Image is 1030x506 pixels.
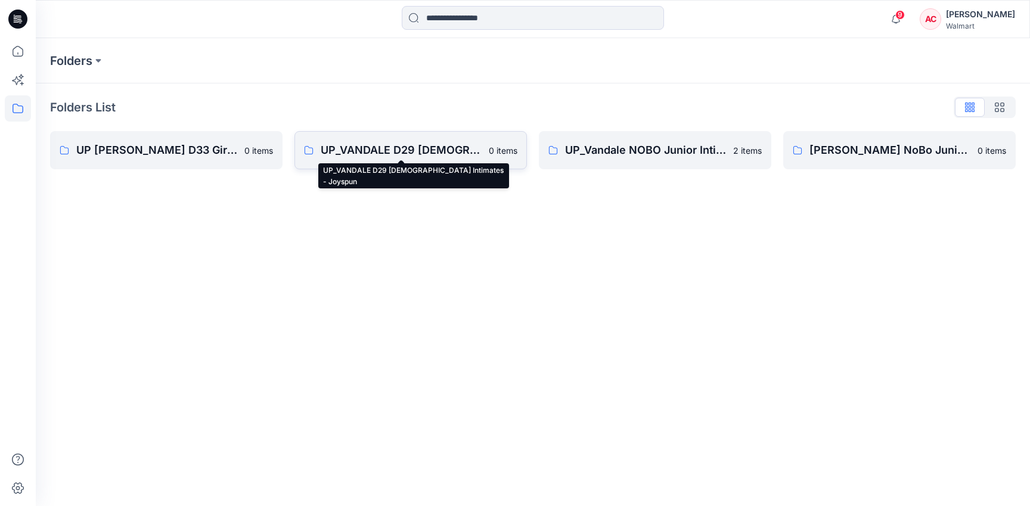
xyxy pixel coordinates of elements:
a: UP_VANDALE D29 [DEMOGRAPHIC_DATA] Intimates - Joyspun0 items [294,131,527,169]
p: 0 items [244,144,273,157]
p: 2 items [733,144,762,157]
div: [PERSON_NAME] [946,7,1015,21]
p: 0 items [489,144,517,157]
p: 0 items [978,144,1006,157]
a: UP [PERSON_NAME] D33 Girls Basics0 items [50,131,283,169]
p: UP_Vandale NOBO Junior Intimates [565,142,726,159]
div: Walmart [946,21,1015,30]
p: UP [PERSON_NAME] D33 Girls Basics [76,142,237,159]
p: Folders List [50,98,116,116]
a: Folders [50,52,92,69]
div: AC [920,8,941,30]
a: [PERSON_NAME] NoBo Junior Intimates0 items [783,131,1016,169]
a: UP_Vandale NOBO Junior Intimates2 items [539,131,771,169]
span: 9 [895,10,905,20]
p: [PERSON_NAME] NoBo Junior Intimates [809,142,970,159]
p: UP_VANDALE D29 [DEMOGRAPHIC_DATA] Intimates - Joyspun [321,142,482,159]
